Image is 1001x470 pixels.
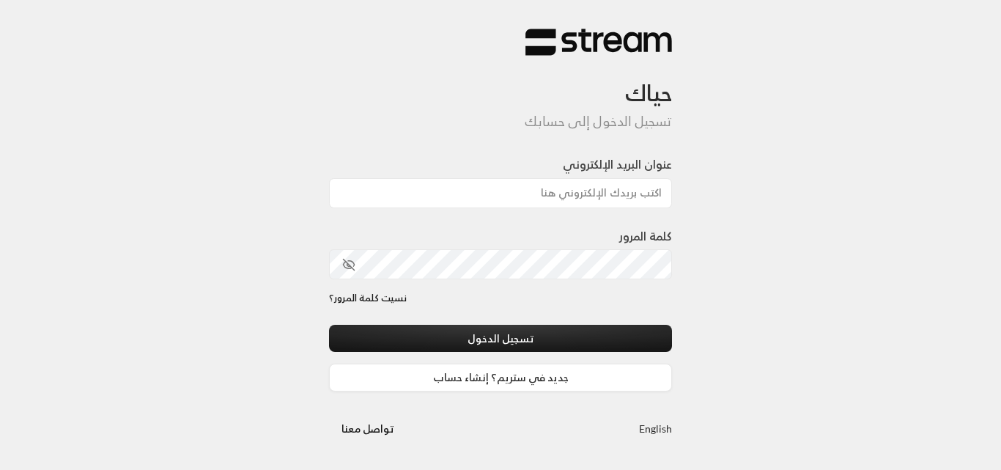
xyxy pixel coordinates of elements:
h5: تسجيل الدخول إلى حسابك [329,114,672,130]
button: تواصل معنا [329,415,406,442]
label: كلمة المرور [619,227,672,245]
button: تسجيل الدخول [329,325,672,352]
a: جديد في ستريم؟ إنشاء حساب [329,364,672,391]
a: تواصل معنا [329,419,406,438]
h3: حياك [329,56,672,107]
a: نسيت كلمة المرور؟ [329,291,407,306]
button: toggle password visibility [336,252,361,277]
input: اكتب بريدك الإلكتروني هنا [329,178,672,208]
a: English [639,415,672,442]
img: Stream Logo [525,28,672,56]
label: عنوان البريد الإلكتروني [563,155,672,173]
